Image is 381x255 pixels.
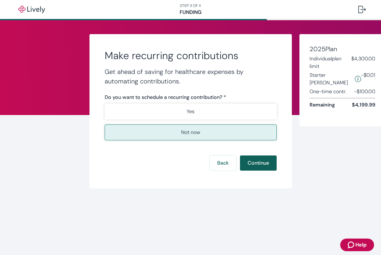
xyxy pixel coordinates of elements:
p: Not now [181,129,200,136]
span: Individual plan limit [310,55,351,70]
button: Lively will contribute $0.01 to establish your account [355,71,361,87]
button: Yes [105,104,277,119]
svg: Starter penny details [355,76,361,82]
button: Not now [105,124,277,140]
p: Yes [187,108,194,115]
button: Back [210,155,236,171]
h4: Get ahead of saving for healthcare expenses by automating contributions. [105,67,277,86]
h4: 2025 Plan [310,44,375,54]
span: - $100.00 [354,88,375,95]
button: Continue [240,155,277,171]
span: Help [355,241,366,249]
span: Starter [PERSON_NAME] [310,71,352,87]
img: Lively [14,6,49,13]
span: -$0.01 [361,71,375,87]
span: $4,199.99 [352,101,375,109]
span: One-time contr. [310,88,346,95]
span: $4,300.00 [351,55,375,70]
svg: Zendesk support icon [348,241,355,249]
label: Do you want to schedule a recurring contribution? * [105,94,226,101]
button: Log out [353,2,371,17]
span: Remaining [310,101,335,109]
h2: Make recurring contributions [105,49,277,62]
button: Zendesk support iconHelp [340,239,374,251]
